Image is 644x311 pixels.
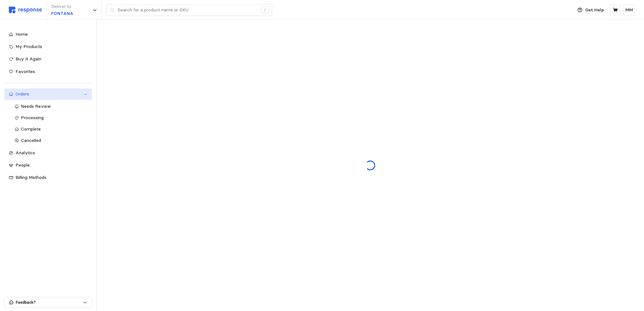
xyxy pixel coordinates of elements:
[15,56,41,62] span: Buy It Again
[4,66,92,77] a: Favorites
[15,91,81,98] div: Orders
[4,147,92,159] a: Analytics
[15,31,28,37] span: Home
[10,112,92,124] a: Processing
[118,4,258,16] input: Search for a product name or SKU
[21,126,41,132] span: Complete
[15,162,30,168] span: People
[5,297,92,308] button: Feedback?
[4,172,92,183] a: Billing Methods
[51,10,73,17] p: FONTANA
[4,41,92,52] a: My Products
[15,150,35,155] span: Analytics
[10,101,92,112] a: Needs Review
[21,103,51,109] span: Needs Review
[4,160,92,171] a: People
[10,124,92,135] a: Complete
[9,7,42,13] img: svg%3e
[10,135,92,146] a: Cancelled
[15,69,35,74] span: Favorites
[4,53,92,65] a: Buy It Again
[51,3,73,10] p: Deliver to
[261,6,269,14] div: /
[623,4,635,15] button: MM
[21,137,41,143] span: Cancelled
[586,7,604,14] p: Get Help
[574,4,608,16] button: Get Help
[4,88,92,100] a: Orders
[625,7,633,14] p: MM
[4,29,92,40] a: Home
[21,115,44,120] span: Processing
[16,300,83,305] p: Feedback?
[15,44,42,49] span: My Products
[15,174,46,180] span: Billing Methods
